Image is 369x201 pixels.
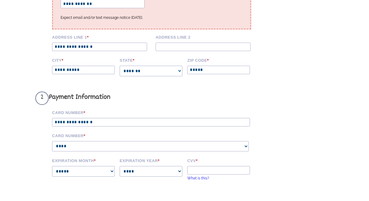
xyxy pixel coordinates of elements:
span: 2 [35,92,49,105]
label: Zip code [187,57,251,63]
p: Expect email and/or text message notice [DATE]. [61,14,243,21]
label: City [52,57,115,63]
label: Address Line 2 [156,34,255,40]
h3: Payment Information [35,92,259,105]
label: Card Number [52,133,259,138]
label: Expiration Month [52,158,115,163]
label: Card Number [52,109,259,115]
a: What is this? [187,176,209,180]
label: Address Line 1 [52,34,151,40]
label: CVV [187,158,251,163]
label: Expiration Year [120,158,183,163]
label: State [120,57,183,63]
